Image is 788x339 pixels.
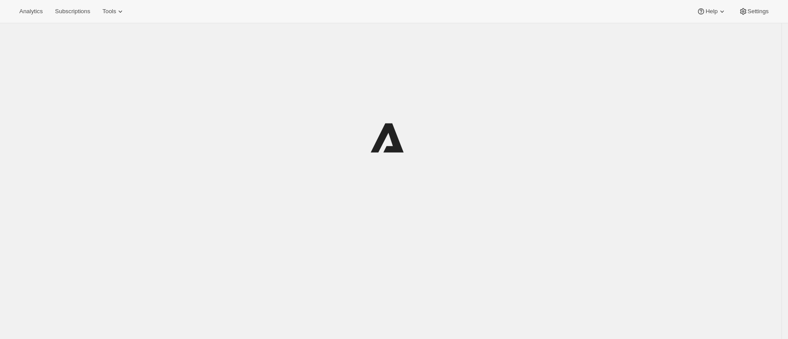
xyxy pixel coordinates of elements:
[19,8,43,15] span: Analytics
[55,8,90,15] span: Subscriptions
[97,5,130,18] button: Tools
[14,5,48,18] button: Analytics
[734,5,774,18] button: Settings
[748,8,769,15] span: Settings
[691,5,731,18] button: Help
[705,8,717,15] span: Help
[50,5,95,18] button: Subscriptions
[102,8,116,15] span: Tools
